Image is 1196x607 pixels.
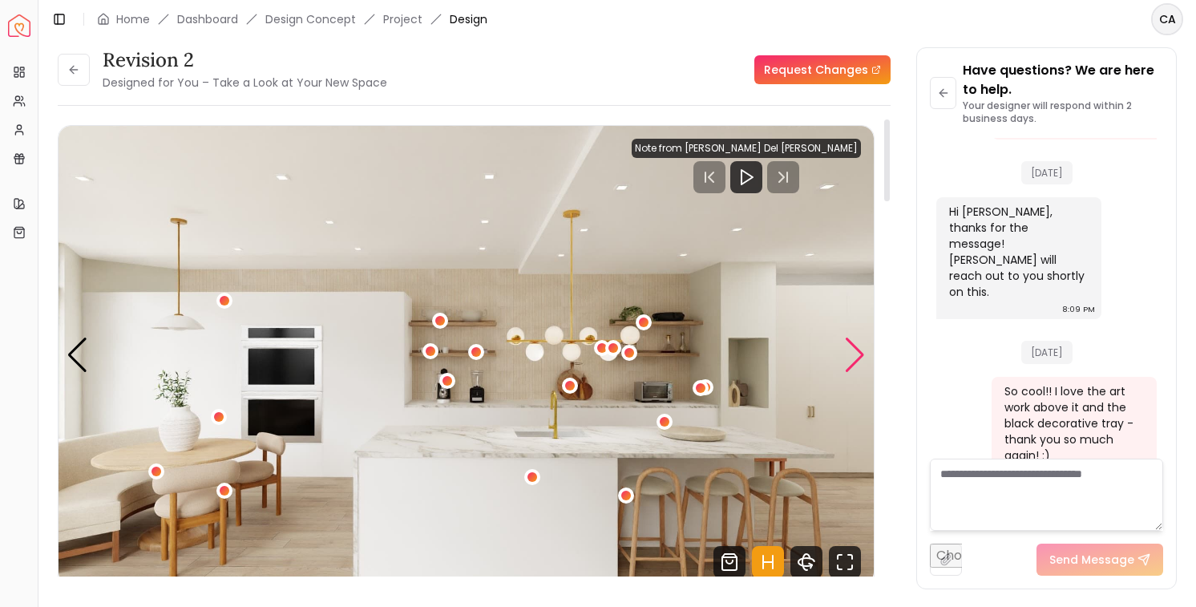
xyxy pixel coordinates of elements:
p: Have questions? We are here to help. [963,61,1163,99]
span: Design [450,11,487,27]
div: Previous slide [67,338,88,373]
a: Dashboard [177,11,238,27]
div: Hi [PERSON_NAME], thanks for the message! [PERSON_NAME] will reach out to you shortly on this. [949,204,1085,300]
a: Request Changes [754,55,891,84]
div: 1 / 5 [59,126,874,585]
svg: Play [737,168,756,187]
svg: Fullscreen [829,546,861,578]
nav: breadcrumb [97,11,487,27]
span: CA [1153,5,1182,34]
h3: Revision 2 [103,47,387,73]
span: [DATE] [1021,161,1073,184]
li: Design Concept [265,11,356,27]
div: Next slide [844,338,866,373]
a: Spacejoy [8,14,30,37]
img: Spacejoy Logo [8,14,30,37]
svg: Shop Products from this design [713,546,745,578]
div: So cool!! I love the art work above it and the black decorative tray - thank you so much again! :) [1004,383,1141,463]
span: [DATE] [1021,341,1073,364]
svg: Hotspots Toggle [752,546,784,578]
a: Project [383,11,422,27]
button: CA [1151,3,1183,35]
div: 8:09 PM [1062,301,1095,318]
a: Home [116,11,150,27]
p: Your designer will respond within 2 business days. [963,99,1163,125]
img: Design Render 1 [59,126,874,585]
div: Note from [PERSON_NAME] Del [PERSON_NAME] [632,139,861,158]
div: Carousel [59,126,874,585]
small: Designed for You – Take a Look at Your New Space [103,75,387,91]
svg: 360 View [790,546,822,578]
